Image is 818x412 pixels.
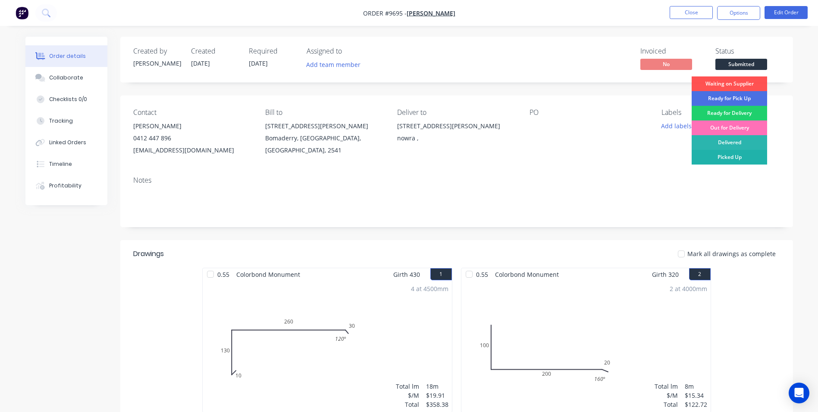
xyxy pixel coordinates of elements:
button: Close [670,6,713,19]
div: [STREET_ADDRESS][PERSON_NAME] [265,120,383,132]
div: $19.91 [426,391,448,400]
div: Total lm [655,382,678,391]
span: Order #9695 - [363,9,407,17]
div: Checklists 0/0 [49,95,87,103]
button: Linked Orders [25,132,107,153]
span: 0.55 [473,268,492,281]
div: $15.34 [685,391,707,400]
button: Timeline [25,153,107,175]
span: No [640,59,692,70]
div: Bill to [265,108,383,117]
div: Ready for Pick Up [692,91,767,106]
button: Options [717,6,760,20]
div: Out for Delivery [692,120,767,135]
div: [STREET_ADDRESS][PERSON_NAME] [397,120,515,132]
div: Status [715,47,780,55]
div: Open Intercom Messenger [789,383,809,403]
div: Labels [661,108,780,117]
div: Ready for Delivery [692,106,767,120]
button: Add team member [301,59,365,70]
button: 1 [430,268,452,280]
button: 2 [689,268,711,280]
span: Girth 430 [393,268,420,281]
span: Colorbond Monument [492,268,562,281]
div: Contact [133,108,251,117]
div: Linked Orders [49,139,86,146]
div: $/M [396,391,419,400]
span: Submitted [715,59,767,70]
div: [PERSON_NAME] [133,59,181,68]
button: Checklists 0/0 [25,89,107,110]
button: Add labels [657,120,696,132]
div: Created [191,47,238,55]
div: Total lm [396,382,419,391]
div: $/M [655,391,678,400]
div: Waiting on Supplier [692,76,767,91]
div: Tracking [49,117,73,125]
button: Tracking [25,110,107,132]
span: [DATE] [249,59,268,67]
div: Collaborate [49,74,83,82]
div: Picked Up [692,150,767,165]
div: 0412 447 896 [133,132,251,144]
img: Factory [16,6,28,19]
button: Edit Order [765,6,808,19]
button: Add team member [307,59,365,70]
div: 4 at 4500mm [411,284,448,293]
div: PO [530,108,648,117]
div: Bomaderry, [GEOGRAPHIC_DATA], [GEOGRAPHIC_DATA], 2541 [265,132,383,156]
div: [PERSON_NAME] [133,120,251,132]
span: 0.55 [214,268,233,281]
div: Total [396,400,419,409]
div: Total [655,400,678,409]
span: Colorbond Monument [233,268,304,281]
div: $122.72 [685,400,707,409]
div: [EMAIL_ADDRESS][DOMAIN_NAME] [133,144,251,156]
button: Collaborate [25,67,107,89]
button: Order details [25,45,107,67]
div: Deliver to [397,108,515,117]
div: Delivered [692,135,767,150]
div: Required [249,47,296,55]
div: 18m [426,382,448,391]
div: Invoiced [640,47,705,55]
div: nowra , [397,132,515,144]
div: Drawings [133,249,164,259]
span: Girth 320 [652,268,679,281]
button: Submitted [715,59,767,72]
div: Profitability [49,182,81,190]
div: 2 at 4000mm [670,284,707,293]
button: Profitability [25,175,107,196]
div: Timeline [49,160,72,168]
div: Created by [133,47,181,55]
div: 8m [685,382,707,391]
div: Notes [133,176,780,184]
a: [PERSON_NAME] [407,9,455,17]
span: [DATE] [191,59,210,67]
div: Order details [49,52,86,60]
div: [STREET_ADDRESS][PERSON_NAME]nowra , [397,120,515,148]
div: [STREET_ADDRESS][PERSON_NAME]Bomaderry, [GEOGRAPHIC_DATA], [GEOGRAPHIC_DATA], 2541 [265,120,383,156]
div: [PERSON_NAME]0412 447 896[EMAIL_ADDRESS][DOMAIN_NAME] [133,120,251,156]
div: Assigned to [307,47,393,55]
div: $358.38 [426,400,448,409]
